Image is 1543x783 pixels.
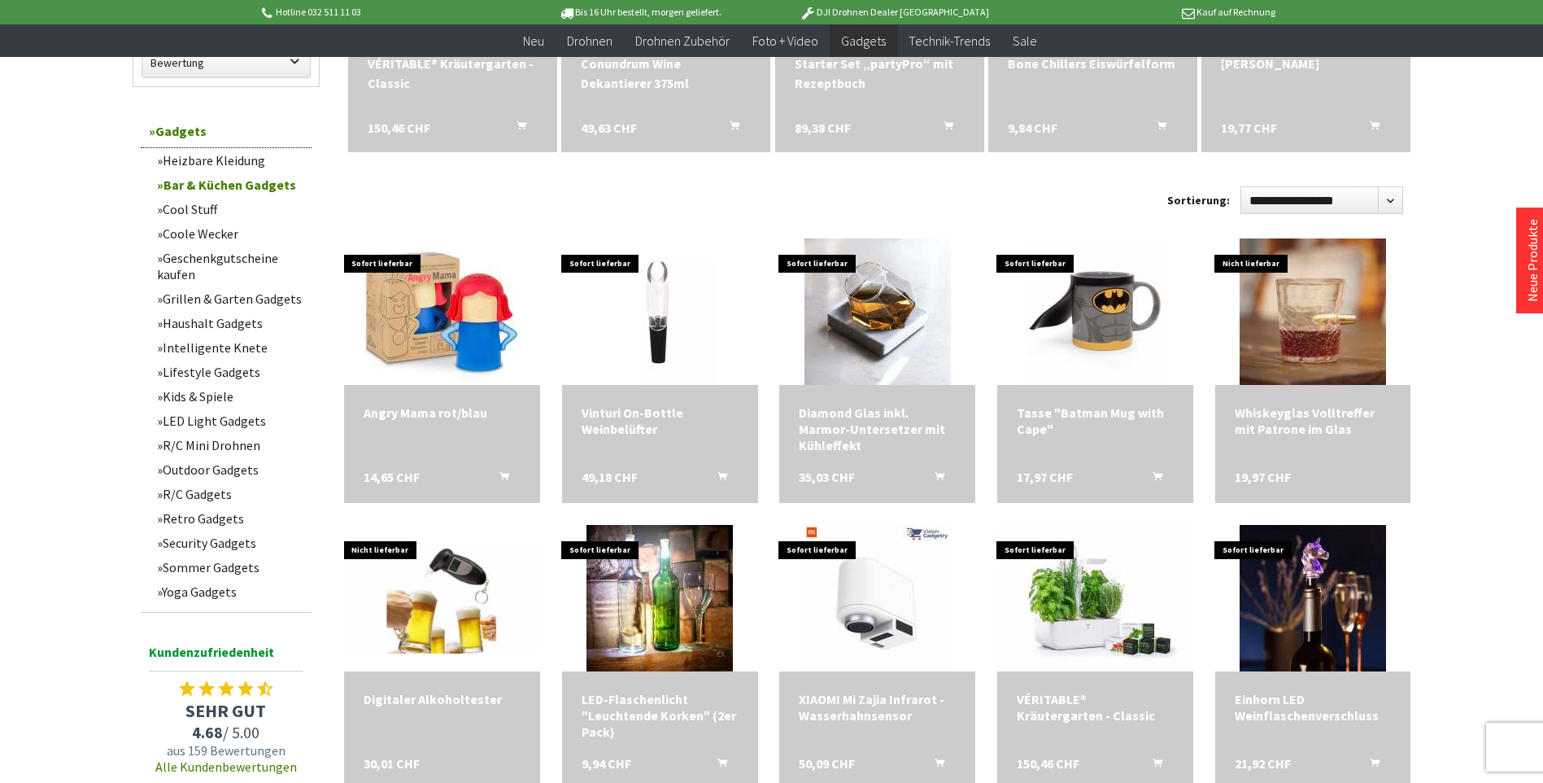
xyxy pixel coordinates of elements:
[795,118,851,138] span: 89,38 CHF
[767,2,1021,22] p: DJI Drohnen Dealer [GEOGRAPHIC_DATA]
[149,246,312,287] a: Geschenkgutscheine kaufen
[581,54,751,93] div: Conundrum Wine Dekantierer 375ml
[915,755,954,776] button: In den Warenkorb
[841,33,886,49] span: Gadgets
[795,54,965,93] div: Starter Set „partyPro“ mit Rezeptbuch
[344,238,539,385] img: Angry Mama rot/blau
[799,691,956,724] a: XIAOMI Mi Zajia Infrarot - Wasserhahnsensor 50,09 CHF In den Warenkorb
[141,722,312,742] span: / 5.00
[149,506,312,531] a: Retro Gadgets
[192,722,223,742] span: 4.68
[1001,24,1048,58] a: Sale
[830,24,897,58] a: Gadgets
[149,641,303,671] span: Kundenzufriedenheit
[149,409,312,433] a: LED Light Gadgets
[1240,238,1386,385] img: Whiskeyglas Volltreffer mit Patrone im Glas
[149,221,312,246] a: Coole Wecker
[582,691,739,740] div: LED-Flaschenlicht "Leuchtende Korken" (2er Pack)
[149,433,312,457] a: R/C Mini Drohnen
[582,755,631,772] span: 9,94 CHF
[1350,755,1389,776] button: In den Warenkorb
[924,118,963,139] button: In den Warenkorb
[149,148,312,173] a: Heizbare Kleidung
[149,531,312,555] a: Security Gadgets
[512,24,556,58] a: Neu
[1008,118,1057,138] span: 9,84 CHF
[581,118,637,138] span: 49,63 CHF
[1017,691,1174,724] div: VÉRITABLE® Kräutergarten - Classic
[149,580,312,604] a: Yoga Gadgets
[1235,691,1392,724] a: Einhorn LED Weinflaschenverschluss 21,92 CHF In den Warenkorb
[149,173,312,197] a: Bar & Küchen Gadgets
[364,405,521,421] a: Angry Mama rot/blau 14,65 CHF In den Warenkorb
[909,33,990,49] span: Technik-Trends
[603,238,717,385] img: Vinturi On-Bottle Weinbelüfter
[364,755,420,772] span: 30,01 CHF
[149,555,312,580] a: Sommer Gadgets
[149,287,312,311] a: Grillen & Garten Gadgets
[1240,525,1386,671] img: Einhorn LED Weinflaschenverschluss
[1235,405,1392,437] div: Whiskeyglas Volltreffer mit Patrone im Glas
[752,33,818,49] span: Foto + Video
[149,360,312,384] a: Lifestyle Gadgets
[799,405,956,453] a: Diamond Glas inkl. Marmor-Untersetzer mit Kühleffekt 35,03 CHF In den Warenkorb
[1235,755,1291,772] span: 21,92 CHF
[149,335,312,360] a: Intelligente Knete
[710,118,749,139] button: In den Warenkorb
[1133,469,1172,490] button: In den Warenkorb
[368,54,538,93] div: VÉRITABLE® Kräutergarten - Classic
[364,691,521,707] div: Digitaler Alkoholtester
[624,24,741,58] a: Drohnen Zubehör
[582,469,638,485] span: 49,18 CHF
[804,238,951,385] img: Diamond Glas inkl. Marmor-Untersetzer mit Kühleffekt
[497,118,536,139] button: In den Warenkorb
[582,405,739,437] a: Vinturi On-Bottle Weinbelüfter 49,18 CHF In den Warenkorb
[344,543,540,654] img: Alkoholtester
[1167,187,1230,213] label: Sortierung:
[1017,405,1174,437] div: Tasse "Batman Mug with Cape"
[897,24,1001,58] a: Technik-Trends
[581,54,751,93] a: Conundrum Wine Dekantierer 375ml 49,63 CHF In den Warenkorb
[259,2,513,22] p: Hotline 032 511 11 03
[1350,118,1389,139] button: In den Warenkorb
[149,197,312,221] a: Cool Stuff
[799,755,855,772] span: 50,09 CHF
[1221,118,1277,138] span: 19,77 CHF
[1235,691,1392,724] div: Einhorn LED Weinflaschenverschluss
[795,54,965,93] a: Starter Set „partyPro“ mit Rezeptbuch 89,38 CHF In den Warenkorb
[364,691,521,707] a: Digitaler Alkoholtester 30,01 CHF
[741,24,830,58] a: Foto + Video
[1017,469,1073,485] span: 17,97 CHF
[1221,54,1391,73] a: [PERSON_NAME] 19,77 CHF In den Warenkorb
[582,691,739,740] a: LED-Flaschenlicht "Leuchtende Korken" (2er Pack) 9,94 CHF In den Warenkorb
[1017,405,1174,437] a: Tasse "Batman Mug with Cape" 17,97 CHF In den Warenkorb
[1235,469,1291,485] span: 19,97 CHF
[997,525,1192,671] img: Vollautomatischer Kräutergarten
[149,311,312,335] a: Haushalt Gadgets
[523,33,544,49] span: Neu
[1137,118,1176,139] button: In den Warenkorb
[141,699,312,722] span: SEHR GUT
[368,118,430,138] span: 150,46 CHF
[582,405,739,437] div: Vinturi On-Bottle Weinbelüfter
[364,469,420,485] span: 14,65 CHF
[149,457,312,482] a: Outdoor Gadgets
[698,755,737,776] button: In den Warenkorb
[149,384,312,409] a: Kids & Spiele
[1008,54,1178,73] div: Bone Chillers Eiswürfelform
[1017,691,1174,724] a: VÉRITABLE® Kräutergarten - Classic 150,46 CHF In den Warenkorb
[149,482,312,506] a: R/C Gadgets
[1013,33,1037,49] span: Sale
[799,691,956,724] div: XIAOMI Mi Zajia Infrarot - Wasserhahnsensor
[1221,54,1391,73] div: [PERSON_NAME]
[141,742,312,759] span: aus 159 Bewertungen
[1008,54,1178,73] a: Bone Chillers Eiswürfelform 9,84 CHF In den Warenkorb
[480,469,519,490] button: In den Warenkorb
[799,405,956,453] div: Diamond Glas inkl. Marmor-Untersetzer mit Kühleffekt
[635,33,730,49] span: Drohnen Zubehör
[799,469,855,485] span: 35,03 CHF
[586,525,733,671] img: LED-Flaschenlicht "Leuchtende Korken" (2er Pack)
[1235,405,1392,437] a: Whiskeyglas Volltreffer mit Patrone im Glas 19,97 CHF
[364,405,521,421] div: Angry Mama rot/blau
[368,54,538,93] a: VÉRITABLE® Kräutergarten - Classic 150,46 CHF In den Warenkorb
